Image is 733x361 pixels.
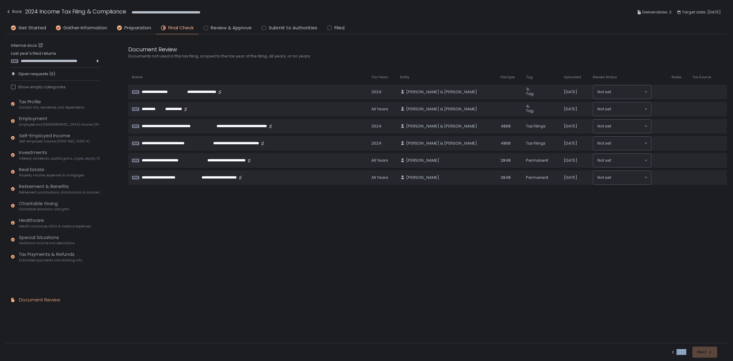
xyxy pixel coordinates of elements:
span: Notes [672,75,682,79]
div: Real Estate [19,166,84,178]
div: Search for option [593,85,651,99]
span: Get Started [18,24,46,31]
span: Submit to Authorities [269,24,317,31]
div: Search for option [593,137,651,150]
span: [PERSON_NAME] & [PERSON_NAME] [406,141,477,146]
div: Document Review [19,297,60,304]
div: Employment [19,115,100,127]
span: Not set [597,157,611,164]
span: Uploaded [564,75,581,79]
div: Tax Profile [19,98,85,110]
span: Tag [526,108,534,114]
span: Employee and [DEMOGRAPHIC_DATA] income (W-2s) [19,122,100,127]
span: Tax Years [371,75,388,79]
span: Tag [526,91,534,97]
input: Search for option [611,157,644,164]
span: [PERSON_NAME] [406,175,439,180]
div: Search for option [593,154,651,167]
span: Estimated payments and banking info [19,258,82,263]
span: Health insurance, HSAs & medical expenses [19,224,91,229]
div: Back [670,349,686,355]
span: [PERSON_NAME] & [PERSON_NAME] [406,106,477,112]
span: File type [501,75,515,79]
div: Healthcare [19,217,91,229]
span: [DATE] [564,106,577,112]
span: [PERSON_NAME] & [PERSON_NAME] [406,89,477,95]
div: Last year's filed returns [11,51,100,64]
input: Search for option [611,123,644,129]
div: Back [6,8,22,15]
div: Tax Payments & Refunds [19,251,82,263]
span: Contact info, residence, and dependents [19,105,85,110]
span: Preparation [124,24,151,31]
span: Name [132,75,142,79]
span: Tag [526,75,533,79]
span: Filed [334,24,345,31]
span: [DATE] [564,158,577,163]
span: Final Check [168,24,194,31]
span: Not set [597,89,611,95]
span: Open requests (0) [18,71,55,77]
span: Additional income and deductions [19,241,75,245]
span: [PERSON_NAME] [406,158,439,163]
span: Not set [597,175,611,181]
a: Internal docs [11,43,44,48]
span: [DATE] [564,175,577,180]
div: Retirement & Benefits [19,183,100,195]
span: Target date: [DATE] [682,9,721,16]
span: Retirement contributions, distributions & income (1099-R, 5498) [19,190,100,195]
span: Charitable donations and gifts [19,207,69,212]
div: Document Review [128,45,421,53]
span: Interest, dividends, capital gains, crypto, equity (1099s, K-1s) [19,156,100,161]
input: Search for option [611,89,644,95]
div: Search for option [593,102,651,116]
span: [DATE] [564,123,577,129]
span: [PERSON_NAME] & [PERSON_NAME] [406,123,477,129]
span: [DATE] [564,89,577,95]
span: Self-employed income (1099-NEC, 1099-K) [19,139,90,144]
div: Charitable Giving [19,200,69,212]
span: Tax Source [692,75,711,79]
span: Not set [597,123,611,129]
div: Search for option [593,171,651,184]
span: Review Status [593,75,617,79]
input: Search for option [611,106,644,112]
span: Property income, expenses & mortgages [19,173,84,178]
span: Not set [597,140,611,146]
div: Special Situations [19,234,75,246]
span: Review & Approve [211,24,252,31]
div: Documents not used in this tax filing, scoped to the tax year of the filing, all years, or no years. [128,53,421,59]
span: Gather Information [63,24,107,31]
span: Deliverables: 2 [642,9,672,16]
div: Investments [19,149,100,161]
input: Search for option [611,175,644,181]
div: Self-Employed Income [19,132,90,144]
div: Search for option [593,120,651,133]
button: Back [6,7,22,17]
button: Back [670,347,686,358]
span: Not set [597,106,611,112]
input: Search for option [611,140,644,146]
span: Entity [400,75,409,79]
h1: 2024 Income Tax Filing & Compliance [25,7,126,16]
span: [DATE] [564,141,577,146]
